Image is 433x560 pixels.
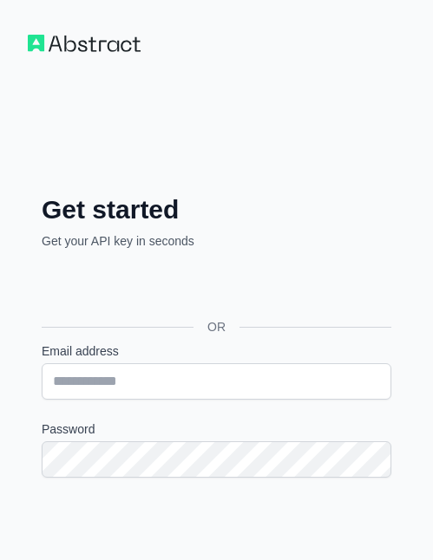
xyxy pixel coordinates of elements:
[42,194,391,225] h2: Get started
[42,342,391,360] label: Email address
[42,232,391,250] p: Get your API key in seconds
[194,318,239,335] span: OR
[28,35,141,52] img: Workflow
[42,420,391,438] label: Password
[33,269,311,307] iframe: Sign in with Google Button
